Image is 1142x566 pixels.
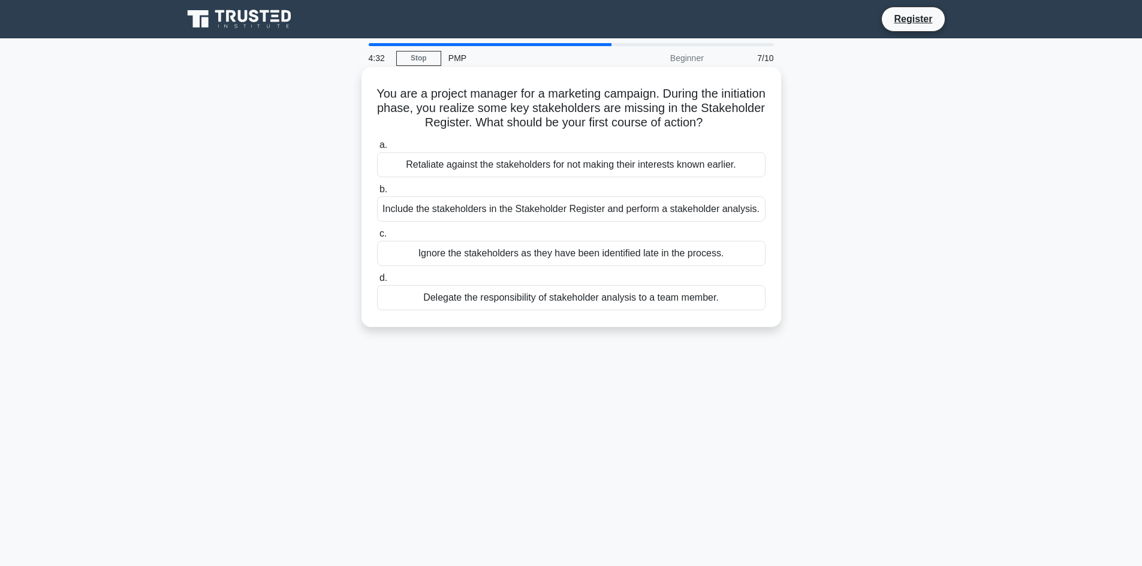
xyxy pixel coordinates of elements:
[376,86,767,131] h5: You are a project manager for a marketing campaign. During the initiation phase, you realize some...
[379,184,387,194] span: b.
[379,228,387,238] span: c.
[396,51,441,66] a: Stop
[377,152,766,177] div: Retaliate against the stakeholders for not making their interests known earlier.
[441,46,606,70] div: PMP
[377,196,766,222] div: Include the stakeholders in the Stakeholder Register and perform a stakeholder analysis.
[377,285,766,310] div: Delegate the responsibility of stakeholder analysis to a team member.
[361,46,396,70] div: 4:32
[379,140,387,150] span: a.
[711,46,781,70] div: 7/10
[377,241,766,266] div: Ignore the stakeholders as they have been identified late in the process.
[887,11,939,26] a: Register
[379,273,387,283] span: d.
[606,46,711,70] div: Beginner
